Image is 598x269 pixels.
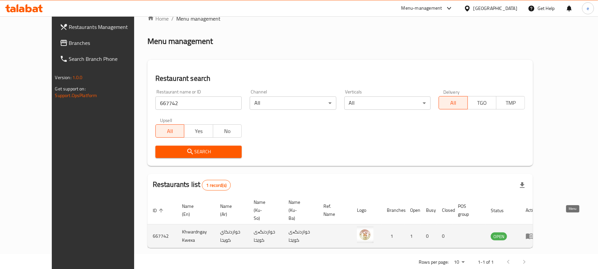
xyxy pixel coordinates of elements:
[202,182,230,189] span: 1 record(s)
[202,180,231,191] div: Total records count
[147,36,213,47] h2: Menu management
[153,206,165,214] span: ID
[176,15,220,23] span: Menu management
[514,177,530,193] div: Export file
[213,124,242,138] button: No
[72,73,83,82] span: 1.0.0
[155,96,242,110] input: Search for restaurant name or ID..
[69,55,146,63] span: Search Branch Phone
[496,96,525,109] button: TMP
[419,258,449,266] p: Rows per page:
[215,224,248,248] td: خواردنكاي كويخا
[160,118,172,122] label: Upsell
[187,126,210,136] span: Yes
[499,98,522,108] span: TMP
[216,126,239,136] span: No
[182,202,207,218] span: Name (En)
[54,51,152,67] a: Search Branch Phone
[437,196,453,224] th: Closed
[587,5,589,12] span: e
[55,73,71,82] span: Version:
[451,257,467,267] div: Rows per page:
[491,233,507,240] span: OPEN
[161,148,236,156] span: Search
[289,198,310,222] span: Name (Ku-Ba)
[171,15,174,23] li: /
[437,224,453,248] td: 0
[55,84,86,93] span: Get support on:
[147,224,177,248] td: 667742
[473,5,517,12] div: [GEOGRAPHIC_DATA]
[382,196,405,224] th: Branches
[405,224,421,248] td: 1
[147,196,543,248] table: enhanced table
[155,146,242,158] button: Search
[248,224,283,248] td: خواردنگەی کوێخا
[283,224,318,248] td: خواردنگەی کوێخا
[443,89,460,94] label: Delivery
[54,35,152,51] a: Branches
[153,180,231,191] h2: Restaurants list
[147,15,533,23] nav: breadcrumb
[491,232,507,240] div: OPEN
[357,226,374,243] img: Khwardngay Kwexa
[520,196,543,224] th: Action
[470,98,494,108] span: TGO
[184,124,213,138] button: Yes
[250,96,336,110] div: All
[155,73,525,83] h2: Restaurant search
[155,124,184,138] button: All
[344,96,431,110] div: All
[177,224,215,248] td: Khwardngay Kwexa
[439,96,468,109] button: All
[491,206,512,214] span: Status
[458,202,477,218] span: POS group
[55,91,97,100] a: Support.OpsPlatform
[421,224,437,248] td: 0
[421,196,437,224] th: Busy
[147,15,169,23] a: Home
[401,4,442,12] div: Menu-management
[69,39,146,47] span: Branches
[220,202,240,218] span: Name (Ar)
[442,98,465,108] span: All
[468,96,496,109] button: TGO
[382,224,405,248] td: 1
[352,196,382,224] th: Logo
[158,126,182,136] span: All
[54,19,152,35] a: Restaurants Management
[69,23,146,31] span: Restaurants Management
[323,202,344,218] span: Ref. Name
[478,258,494,266] p: 1-1 of 1
[254,198,275,222] span: Name (Ku-So)
[405,196,421,224] th: Open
